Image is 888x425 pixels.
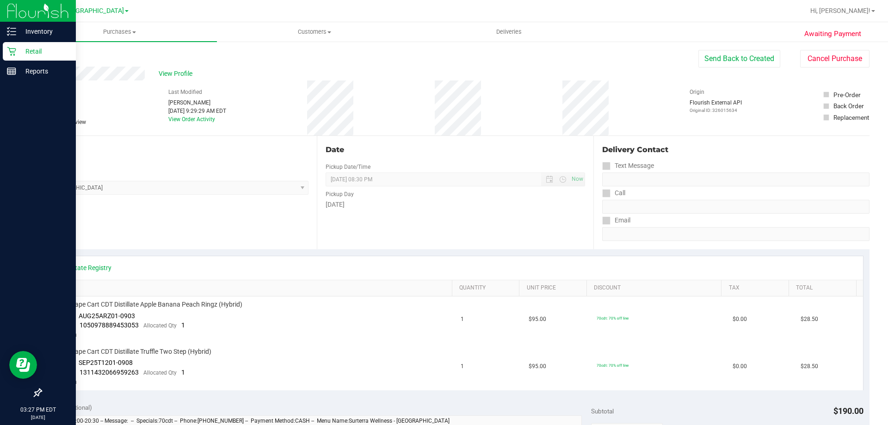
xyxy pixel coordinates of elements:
a: Customers [217,22,412,42]
span: $0.00 [733,315,747,324]
span: 1 [181,369,185,376]
p: Retail [16,46,72,57]
span: Awaiting Payment [804,29,861,39]
a: Purchases [22,22,217,42]
inline-svg: Reports [7,67,16,76]
span: $190.00 [833,406,863,416]
a: Unit Price [527,284,583,292]
inline-svg: Retail [7,47,16,56]
span: 70cdt: 70% off line [597,363,629,368]
span: 1311432066959263 [80,369,139,376]
span: Allocated Qty [143,370,177,376]
div: Delivery Contact [602,144,869,155]
span: View Profile [159,69,196,79]
div: Flourish External API [690,99,742,114]
div: Pre-Order [833,90,861,99]
span: [GEOGRAPHIC_DATA] [61,7,124,15]
a: Deliveries [412,22,606,42]
label: Text Message [602,159,654,172]
div: Location [41,144,308,155]
p: 03:27 PM EDT [4,406,72,414]
span: $28.50 [801,315,818,324]
div: [PERSON_NAME] [168,99,226,107]
label: Pickup Day [326,190,354,198]
label: Email [602,214,630,227]
a: View State Registry [56,263,111,272]
span: $0.00 [733,362,747,371]
a: SKU [55,284,448,292]
span: Subtotal [591,407,614,415]
div: Back Order [833,101,864,111]
label: Origin [690,88,704,96]
span: 70cdt: 70% off line [597,316,629,320]
label: Pickup Date/Time [326,163,370,171]
span: Purchases [22,28,217,36]
button: Cancel Purchase [800,50,869,68]
span: $95.00 [529,362,546,371]
span: Hi, [PERSON_NAME]! [810,7,870,14]
span: FT 1g Vape Cart CDT Distillate Truffle Two Step (Hybrid) [53,347,211,356]
input: Format: (999) 999-9999 [602,172,869,186]
label: Call [602,186,625,200]
a: Total [796,284,852,292]
div: Date [326,144,585,155]
span: AUG25ARZ01-0903 [79,312,135,320]
div: [DATE] 9:29:29 AM EDT [168,107,226,115]
span: FT 1g Vape Cart CDT Distillate Apple Banana Peach Ringz (Hybrid) [53,300,242,309]
a: View Order Activity [168,116,215,123]
span: 1 [461,315,464,324]
input: Format: (999) 999-9999 [602,200,869,214]
iframe: Resource center [9,351,37,379]
span: Deliveries [484,28,534,36]
a: Tax [729,284,785,292]
span: 1050978889453053 [80,321,139,329]
span: 1 [181,321,185,329]
span: Customers [217,28,411,36]
div: [DATE] [326,200,585,209]
span: $95.00 [529,315,546,324]
p: [DATE] [4,414,72,421]
div: Replacement [833,113,869,122]
p: Inventory [16,26,72,37]
span: 1 [461,362,464,371]
a: Discount [594,284,718,292]
span: SEP25T1201-0908 [79,359,133,366]
span: $28.50 [801,362,818,371]
inline-svg: Inventory [7,27,16,36]
button: Send Back to Created [698,50,780,68]
p: Reports [16,66,72,77]
a: Quantity [459,284,516,292]
label: Last Modified [168,88,202,96]
span: Allocated Qty [143,322,177,329]
p: Original ID: 326015634 [690,107,742,114]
